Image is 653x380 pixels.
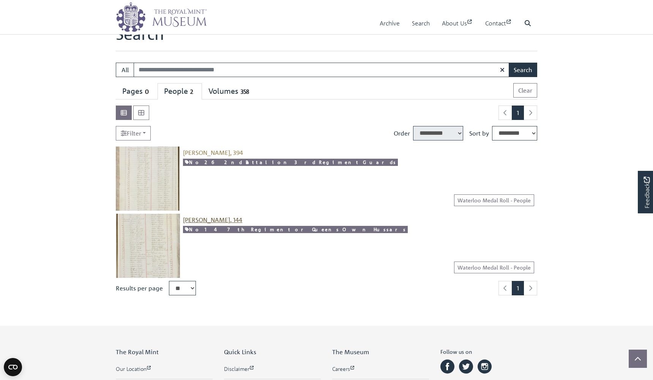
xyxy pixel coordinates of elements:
[116,214,180,278] img: Hitchen, John, 144
[642,177,651,208] span: Feedback
[440,348,537,358] h6: Follow us on
[208,87,251,96] div: Volumes
[122,87,151,96] div: Pages
[188,87,196,96] span: 2
[183,159,398,166] a: No 26 2nd Battalion 3rd Regiment Guards
[513,83,537,98] button: Clear
[638,171,653,213] a: Would you like to provide feedback?
[412,13,430,34] a: Search
[224,348,256,356] span: Quick Links
[183,216,242,224] a: [PERSON_NAME], 144
[4,358,22,376] button: Open CMP widget
[509,63,537,77] button: Search
[442,13,473,34] a: About Us
[134,63,509,77] input: Enter one or more search terms...
[116,147,180,211] img: Hitchen, John, 394
[629,350,647,368] button: Scroll to top
[116,126,151,140] a: Filter
[224,365,321,373] a: Disclaimer
[116,63,134,77] button: All
[183,149,243,156] a: [PERSON_NAME], 394
[454,262,534,273] a: Waterloo Medal Roll - People
[143,87,151,96] span: 0
[238,87,251,96] span: 358
[183,226,408,233] a: No 14 7th Regiment or Queens Own Hussars
[485,13,512,34] a: Contact
[495,106,537,120] nav: pagination
[498,281,512,295] li: Previous page
[116,24,537,51] h1: Search
[332,348,369,356] span: The Museum
[164,87,196,96] div: People
[116,2,207,32] img: logo_wide.png
[512,281,524,295] span: Goto page 1
[380,13,400,34] a: Archive
[332,365,429,373] a: Careers
[116,284,163,293] label: Results per page
[116,365,213,373] a: Our Location
[498,106,512,120] li: Previous page
[495,281,537,295] nav: pagination
[116,348,159,356] span: The Royal Mint
[469,129,489,138] label: Sort by
[394,129,410,138] label: Order
[454,194,534,206] a: Waterloo Medal Roll - People
[512,106,524,120] span: Goto page 1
